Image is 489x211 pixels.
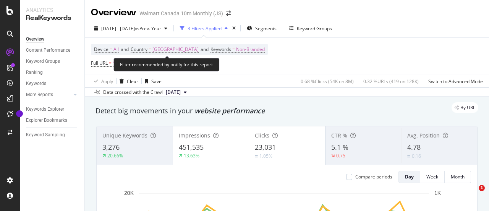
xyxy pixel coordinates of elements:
span: Keywords [210,46,231,52]
span: 23,031 [255,142,276,152]
div: Clear [127,78,138,85]
div: Walmart Canada 10m Monthly (JS) [139,10,223,17]
div: 1.05% [259,153,272,159]
span: CTR % [331,132,347,139]
span: = [109,60,112,66]
text: 1K [434,190,441,196]
span: = [149,46,151,52]
a: Keyword Sampling [26,131,79,139]
span: and [201,46,209,52]
span: By URL [460,105,475,110]
span: [DATE] - [DATE] [101,25,135,32]
span: Impressions [179,132,210,139]
div: RealKeywords [26,14,78,23]
span: = [110,46,112,52]
div: 20.66% [107,152,123,159]
span: Avg. Position [407,132,440,139]
button: Apply [91,75,113,87]
span: Country [131,46,147,52]
button: Week [420,171,445,183]
div: Overview [91,6,136,19]
div: More Reports [26,91,53,99]
button: Segments [244,22,280,34]
div: Overview [26,35,44,43]
div: Keyword Groups [26,57,60,65]
iframe: Intercom live chat [463,185,481,203]
span: Full URL [91,60,108,66]
div: 13.63% [184,152,199,159]
div: Day [405,173,414,180]
div: Tooltip anchor [16,110,23,117]
img: Equal [407,155,410,157]
span: Unique Keywords [102,132,147,139]
div: Switch to Advanced Mode [428,78,483,85]
button: Keyword Groups [286,22,335,34]
div: 3 Filters Applied [188,25,222,32]
text: 20K [124,190,134,196]
div: Keyword Groups [297,25,332,32]
img: Equal [255,155,258,157]
div: times [231,25,237,32]
span: 5.1 % [331,142,348,152]
div: Explorer Bookmarks [26,116,67,124]
div: Keywords [26,80,46,88]
span: 1 [479,185,485,191]
button: 3 Filters Applied [177,22,231,34]
button: Clear [117,75,138,87]
div: 0.75 [336,152,345,159]
div: Filter recommended by botify for this report [113,58,219,71]
div: Keywords Explorer [26,105,64,113]
span: Non-Branded [236,44,265,55]
a: Keywords Explorer [26,105,79,113]
button: Save [142,75,162,87]
a: More Reports [26,91,71,99]
div: Data crossed with the Crawl [103,89,163,96]
span: 451,535 [179,142,204,152]
span: 4.78 [407,142,421,152]
button: Month [445,171,471,183]
a: Overview [26,35,79,43]
div: Analytics [26,6,78,14]
span: Clicks [255,132,269,139]
div: Keyword Sampling [26,131,65,139]
div: Save [151,78,162,85]
a: Keywords [26,80,79,88]
span: Device [94,46,108,52]
div: 0.16 [412,153,421,159]
div: Content Performance [26,46,70,54]
a: Content Performance [26,46,79,54]
div: 0.32 % URLs ( 419 on 128K ) [363,78,419,85]
a: Keyword Groups [26,57,79,65]
div: Apply [101,78,113,85]
button: [DATE] - [DATE]vsPrev. Year [91,22,170,34]
div: Ranking [26,69,43,77]
span: 2025 Jul. 25th [166,89,181,96]
span: ^.*/baby/.*$ [113,58,139,69]
span: [GEOGRAPHIC_DATA] [152,44,199,55]
div: arrow-right-arrow-left [226,11,231,16]
button: Switch to Advanced Mode [425,75,483,87]
div: Compare periods [355,173,392,180]
div: Week [426,173,438,180]
button: Day [398,171,420,183]
span: 3,276 [102,142,120,152]
a: Ranking [26,69,79,77]
span: and [121,46,129,52]
button: [DATE] [163,88,190,97]
span: Segments [255,25,277,32]
div: Month [451,173,465,180]
div: 0.68 % Clicks ( 54K on 8M ) [301,78,354,85]
span: All [113,44,119,55]
span: = [232,46,235,52]
a: Explorer Bookmarks [26,116,79,124]
div: legacy label [452,102,478,113]
span: vs Prev. Year [135,25,161,32]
